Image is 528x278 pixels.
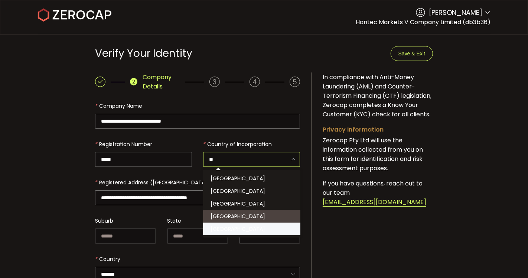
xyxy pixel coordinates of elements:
span: Privacy Information [323,125,384,134]
span: Company Details [143,72,179,91]
span: [GEOGRAPHIC_DATA] [211,187,265,195]
span: [GEOGRAPHIC_DATA] [211,225,265,233]
span: In compliance with Anti-Money Laundering (AML) and Counter-Terrorism Financing (CTF) legislation,... [323,73,431,119]
span: [EMAIL_ADDRESS][DOMAIN_NAME] [323,198,426,207]
iframe: Chat Widget [491,242,528,278]
span: [GEOGRAPHIC_DATA] [211,213,265,220]
span: Verify Your Identity [95,46,192,61]
span: [GEOGRAPHIC_DATA] [211,175,265,182]
span: [GEOGRAPHIC_DATA] [211,200,265,207]
span: Zerocap Pty Ltd will use the information collected from you on this form for identification and r... [323,136,423,172]
span: Hantec Markets V Company Limited (db3b36) [356,18,490,26]
button: Save & Exit [391,46,433,61]
span: [PERSON_NAME] [429,7,482,17]
div: 聊天小工具 [491,242,528,278]
span: Save & Exit [398,51,425,56]
span: If you have questions, reach out to our team [323,179,423,197]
